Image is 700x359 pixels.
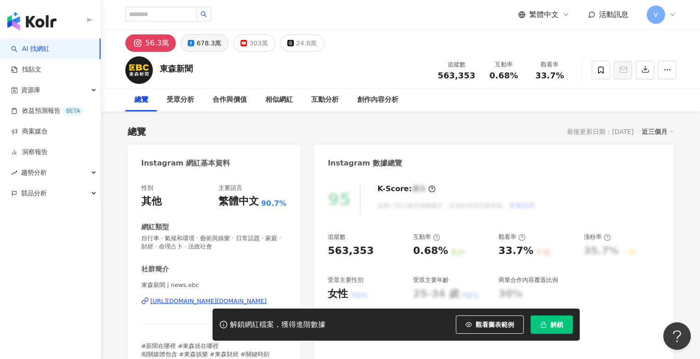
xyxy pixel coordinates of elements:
[146,37,169,50] div: 56.3萬
[21,162,47,183] span: 趨勢分析
[141,184,153,192] div: 性別
[413,276,449,284] div: 受眾主要年齡
[311,94,339,105] div: 互動分析
[201,11,207,17] span: search
[141,194,162,209] div: 其他
[196,37,221,50] div: 678.3萬
[567,128,633,135] div: 最後更新日期：[DATE]
[180,34,229,52] button: 678.3萬
[280,34,324,52] button: 24.8萬
[531,315,573,334] button: 解鎖
[218,184,242,192] div: 主要語言
[7,12,56,30] img: logo
[230,320,325,330] div: 解鎖網紅檔案，獲得進階數據
[489,71,518,80] span: 0.68%
[141,265,169,274] div: 社群簡介
[532,60,567,69] div: 觀看率
[328,276,364,284] div: 受眾主要性別
[487,60,521,69] div: 互動率
[328,158,402,168] div: Instagram 數據總覽
[141,234,287,251] span: 自行車 · 氣候和環境 · 藝術與娛樂 · 日常話題 · 家庭 · 財經 · 命理占卜 · 法政社會
[125,56,153,84] img: KOL Avatar
[498,276,558,284] div: 商業合作內容覆蓋比例
[167,94,194,105] div: 受眾分析
[134,94,148,105] div: 總覽
[261,199,287,209] span: 90.7%
[438,60,476,69] div: 追蹤數
[11,127,48,136] a: 商案媒合
[413,244,448,258] div: 0.68%
[249,37,268,50] div: 303萬
[11,148,48,157] a: 洞察報告
[233,34,275,52] button: 303萬
[529,10,559,20] span: 繁體中文
[141,222,169,232] div: 網紅類型
[11,170,17,176] span: rise
[642,126,674,138] div: 近三個月
[535,71,564,80] span: 33.7%
[160,63,193,74] div: 東森新聞
[328,287,348,301] div: 女性
[438,71,476,80] span: 563,353
[550,321,563,328] span: 解鎖
[377,184,436,194] div: K-Score :
[141,158,230,168] div: Instagram 網紅基本資料
[125,34,176,52] button: 56.3萬
[141,342,269,358] span: #新聞在哪裡 #東森就在哪裡 相關媒體包含 #東森娛樂 #東森財經 #關鍵時刻
[476,321,514,328] span: 觀看圖表範例
[498,244,533,258] div: 33.7%
[11,44,50,54] a: searchAI 找網紅
[654,10,658,20] span: V
[21,183,47,204] span: 競品分析
[328,233,346,241] div: 追蹤數
[456,315,524,334] button: 觀看圖表範例
[11,106,84,116] a: 效益預測報告BETA
[498,233,526,241] div: 觀看率
[265,94,293,105] div: 相似網紅
[151,297,267,305] div: [URL][DOMAIN_NAME][DOMAIN_NAME]
[413,233,440,241] div: 互動率
[357,94,398,105] div: 創作內容分析
[328,244,374,258] div: 563,353
[128,125,146,138] div: 總覽
[213,94,247,105] div: 合作與價值
[584,233,611,241] div: 漲粉率
[296,37,317,50] div: 24.8萬
[21,80,40,100] span: 資源庫
[599,10,628,19] span: 活動訊息
[141,297,287,305] a: [URL][DOMAIN_NAME][DOMAIN_NAME]
[11,65,41,74] a: 找貼文
[218,194,259,209] div: 繁體中文
[141,281,287,289] span: 東森新聞 | news.ebc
